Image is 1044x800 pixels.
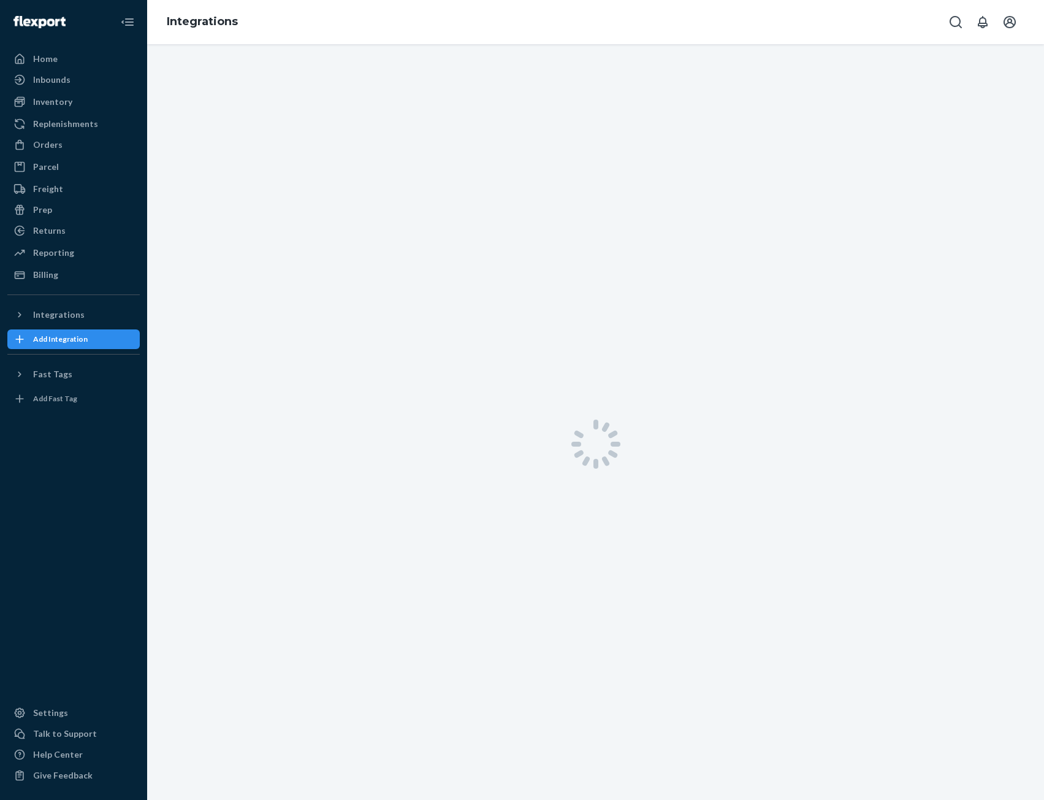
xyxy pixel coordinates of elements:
[33,269,58,281] div: Billing
[33,139,63,151] div: Orders
[7,221,140,240] a: Returns
[33,161,59,173] div: Parcel
[7,766,140,785] button: Give Feedback
[7,114,140,134] a: Replenishments
[7,70,140,90] a: Inbounds
[33,53,58,65] div: Home
[7,92,140,112] a: Inventory
[33,309,85,321] div: Integrations
[7,389,140,409] a: Add Fast Tag
[997,10,1022,34] button: Open account menu
[943,10,968,34] button: Open Search Box
[7,157,140,177] a: Parcel
[7,329,140,349] a: Add Integration
[33,728,97,740] div: Talk to Support
[33,74,70,86] div: Inbounds
[33,247,74,259] div: Reporting
[33,748,83,761] div: Help Center
[157,4,248,40] ol: breadcrumbs
[33,368,72,380] div: Fast Tags
[7,364,140,384] button: Fast Tags
[115,10,140,34] button: Close Navigation
[13,16,66,28] img: Flexport logo
[33,393,77,404] div: Add Fast Tag
[7,179,140,199] a: Freight
[970,10,995,34] button: Open notifications
[33,204,52,216] div: Prep
[7,265,140,285] a: Billing
[7,135,140,155] a: Orders
[33,183,63,195] div: Freight
[167,15,238,28] a: Integrations
[33,96,72,108] div: Inventory
[33,118,98,130] div: Replenishments
[7,49,140,69] a: Home
[33,769,93,782] div: Give Feedback
[33,707,68,719] div: Settings
[7,200,140,220] a: Prep
[7,724,140,744] button: Talk to Support
[33,334,88,344] div: Add Integration
[7,243,140,263] a: Reporting
[7,305,140,325] button: Integrations
[7,703,140,723] a: Settings
[7,745,140,764] a: Help Center
[33,225,66,237] div: Returns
